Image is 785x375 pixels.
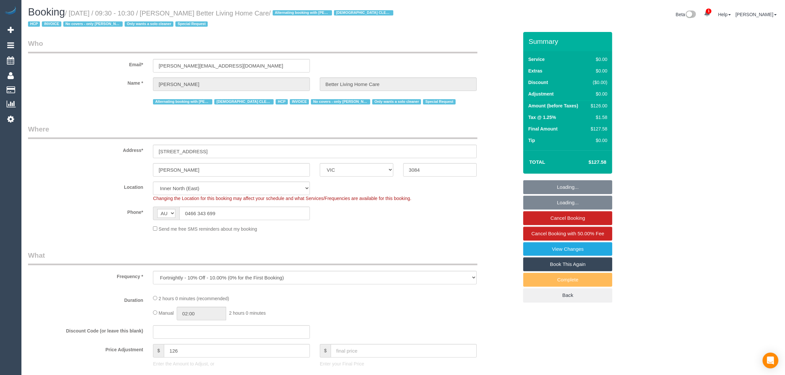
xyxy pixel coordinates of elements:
[273,10,332,15] span: Alternating booking with [PERSON_NAME]
[28,10,395,28] small: / [DATE] / 09:30 - 10:30 / [PERSON_NAME] Better Living Home Care
[528,38,609,45] h3: Summary
[588,114,607,121] div: $1.58
[179,207,310,220] input: Phone*
[531,231,604,236] span: Cancel Booking with 50.00% Fee
[153,99,212,104] span: Alternating booking with [PERSON_NAME]
[153,344,164,358] span: $
[23,182,148,190] label: Location
[685,11,696,19] img: New interface
[569,159,606,165] h4: $127.58
[423,99,455,104] span: Special Request
[763,353,778,368] div: Open Intercom Messenger
[23,59,148,68] label: Email*
[28,21,40,27] span: HCP
[23,295,148,303] label: Duration
[528,102,578,109] label: Amount (before Taxes)
[175,21,208,27] span: Special Request
[372,99,421,104] span: Only wants a solo cleaner
[214,99,274,104] span: [DEMOGRAPHIC_DATA] CLEANER ONLY
[588,102,607,109] div: $126.00
[676,12,696,17] a: Beta
[523,211,612,225] a: Cancel Booking
[23,325,148,334] label: Discount Code (or leave this blank)
[23,77,148,86] label: Name *
[153,163,310,177] input: Suburb*
[159,226,257,232] span: Send me free SMS reminders about my booking
[528,68,542,74] label: Extras
[28,6,65,18] span: Booking
[334,10,393,15] span: [DEMOGRAPHIC_DATA] CLEANER ONLY
[523,242,612,256] a: View Changes
[320,77,477,91] input: Last Name*
[706,9,711,14] span: 1
[28,250,477,265] legend: What
[403,163,477,177] input: Post Code*
[153,77,310,91] input: First Name*
[320,344,331,358] span: $
[153,59,310,72] input: Email*
[528,91,554,97] label: Adjustment
[23,207,148,216] label: Phone*
[23,344,148,353] label: Price Adjustment
[718,12,731,17] a: Help
[63,21,123,27] span: No covers - only [PERSON_NAME] or [PERSON_NAME]
[588,137,607,144] div: $0.00
[159,310,174,316] span: Manual
[588,91,607,97] div: $0.00
[125,21,173,27] span: Only wants a solo cleaner
[588,56,607,63] div: $0.00
[28,124,477,139] legend: Where
[523,257,612,271] a: Book This Again
[528,56,545,63] label: Service
[528,79,548,86] label: Discount
[4,7,17,16] img: Automaid Logo
[153,361,310,367] p: Enter the Amount to Adjust, or
[588,126,607,132] div: $127.58
[159,296,229,301] span: 2 hours 0 minutes (recommended)
[528,137,535,144] label: Tip
[42,21,61,27] span: INVOICE
[153,196,411,201] span: Changing the Location for this booking may affect your schedule and what Services/Frequencies are...
[320,361,477,367] p: Enter your Final Price
[331,344,477,358] input: final price
[588,68,607,74] div: $0.00
[229,310,266,316] span: 2 hours 0 minutes
[23,145,148,154] label: Address*
[701,7,713,21] a: 1
[28,39,477,53] legend: Who
[311,99,370,104] span: No covers - only [PERSON_NAME] or [PERSON_NAME]
[588,79,607,86] div: ($0.00)
[523,288,612,302] a: Back
[23,271,148,280] label: Frequency *
[528,126,558,132] label: Final Amount
[276,99,287,104] span: HCP
[523,227,612,241] a: Cancel Booking with 50.00% Fee
[528,114,556,121] label: Tax @ 1.25%
[736,12,777,17] a: [PERSON_NAME]
[290,99,309,104] span: INVOICE
[529,159,545,165] strong: Total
